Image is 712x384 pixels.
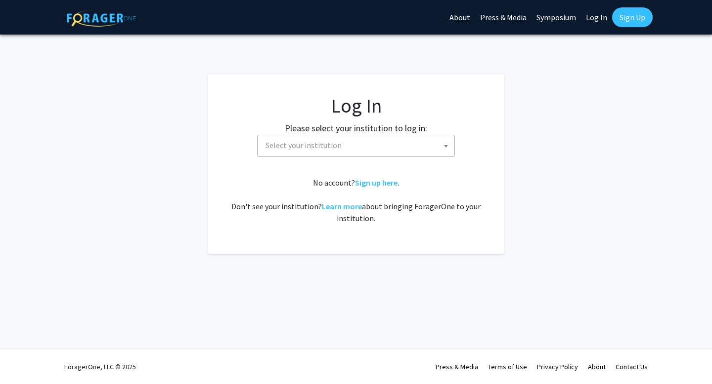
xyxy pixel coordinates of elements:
[227,177,485,224] div: No account? . Don't see your institution? about bringing ForagerOne to your institution.
[612,7,653,27] a: Sign Up
[67,9,136,27] img: ForagerOne Logo
[436,362,478,371] a: Press & Media
[266,140,342,150] span: Select your institution
[588,362,606,371] a: About
[64,349,136,384] div: ForagerOne, LLC © 2025
[227,94,485,117] h1: Log In
[355,178,398,188] a: Sign up here
[488,362,527,371] a: Terms of Use
[262,135,454,155] span: Select your institution
[616,362,648,371] a: Contact Us
[537,362,578,371] a: Privacy Policy
[322,201,362,211] a: Learn more about bringing ForagerOne to your institution
[285,121,427,135] label: Please select your institution to log in:
[257,135,455,157] span: Select your institution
